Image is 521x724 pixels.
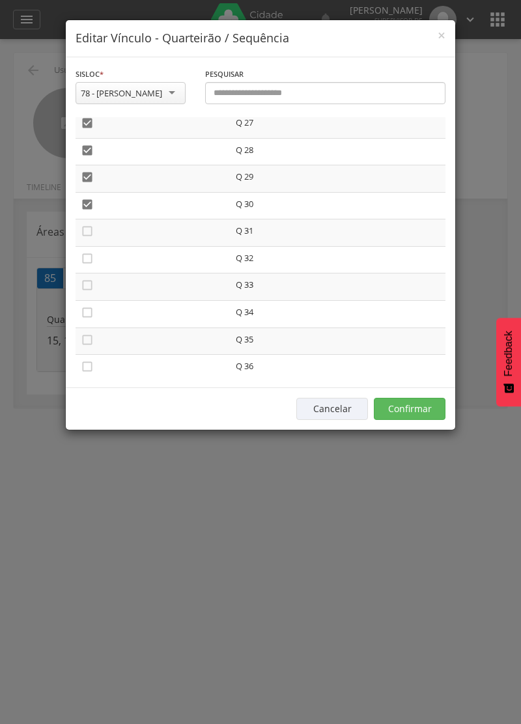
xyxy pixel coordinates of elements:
td: Q 30 [231,192,445,219]
span: Sisloc [76,69,100,79]
i:  [81,252,94,265]
i:  [81,333,94,346]
td: Q 32 [231,246,445,273]
td: Q 31 [231,219,445,247]
td: Q 33 [231,273,445,301]
div: 78 - [PERSON_NAME] [81,87,162,99]
td: Q 29 [231,165,445,193]
i:  [81,360,94,373]
i:  [81,171,94,184]
td: Q 36 [231,355,445,382]
i:  [81,144,94,157]
button: Feedback - Mostrar pesquisa [496,318,521,406]
i:  [81,117,94,130]
i:  [81,225,94,238]
i:  [81,306,94,319]
i:  [81,198,94,211]
span: × [438,26,445,44]
span: Feedback [503,331,514,376]
button: Confirmar [374,398,445,420]
td: Q 34 [231,300,445,327]
button: Cancelar [296,398,368,420]
i:  [81,279,94,292]
td: Q 28 [231,138,445,165]
span: Pesquisar [205,69,244,79]
button: Close [438,29,445,42]
h4: Editar Vínculo - Quarteirão / Sequência [76,30,445,47]
td: Q 35 [231,327,445,355]
td: Q 27 [231,111,445,139]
